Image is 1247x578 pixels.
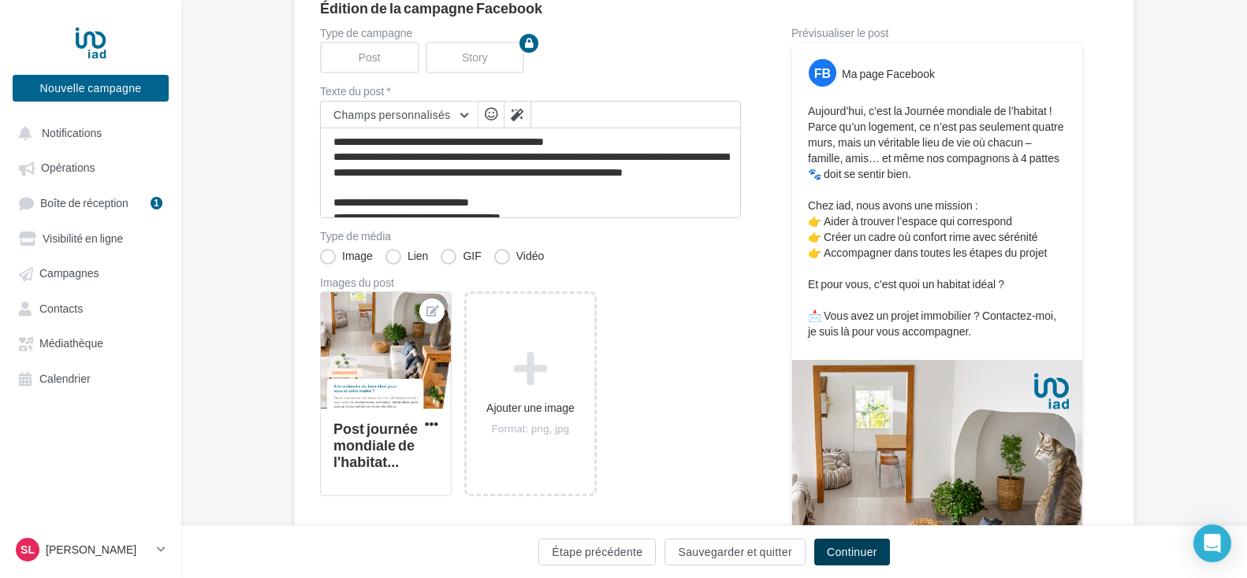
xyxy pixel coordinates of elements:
[9,294,172,322] a: Contacts
[321,102,478,128] button: Champs personnalisés
[13,535,169,565] a: SL [PERSON_NAME]
[9,258,172,287] a: Campagnes
[40,196,128,209] span: Boîte de réception
[43,232,123,245] span: Visibilité en ligne
[538,539,656,565] button: Étape précédente
[9,188,172,217] a: Boîte de réception1
[441,249,481,265] label: GIF
[385,249,428,265] label: Lien
[39,372,91,385] span: Calendrier
[814,539,890,565] button: Continuer
[664,539,805,565] button: Sauvegarder et quitter
[39,302,83,315] span: Contacts
[13,75,169,102] button: Nouvelle campagne
[333,108,451,121] span: Champs personnalisés
[39,337,103,350] span: Médiathèque
[791,28,1083,39] div: Prévisualiser le post
[151,197,162,209] div: 1
[320,277,741,288] div: Images du post
[808,103,1066,339] p: Aujourd’hui, c’est la Journée mondiale de l’habitat ! Parce qu’un logement, ce n’est pas seulemen...
[333,420,418,470] div: Post journée mondiale de l'habitat...
[9,153,172,181] a: Opérations
[9,328,172,357] a: Médiathèque
[320,28,741,39] label: Type de campagne
[320,1,1108,15] div: Édition de la campagne Facebook
[41,161,95,175] span: Opérations
[42,126,102,139] span: Notifications
[9,118,166,146] button: Notifications
[39,267,99,280] span: Campagnes
[809,59,836,87] div: FB
[320,249,373,265] label: Image
[1193,524,1231,562] div: Open Intercom Messenger
[9,364,172,392] a: Calendrier
[842,66,935,82] div: Ma page Facebook
[320,231,741,242] label: Type de média
[9,224,172,252] a: Visibilité en ligne
[320,86,741,97] label: Texte du post *
[46,542,151,558] p: [PERSON_NAME]
[20,542,35,558] span: SL
[494,249,545,265] label: Vidéo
